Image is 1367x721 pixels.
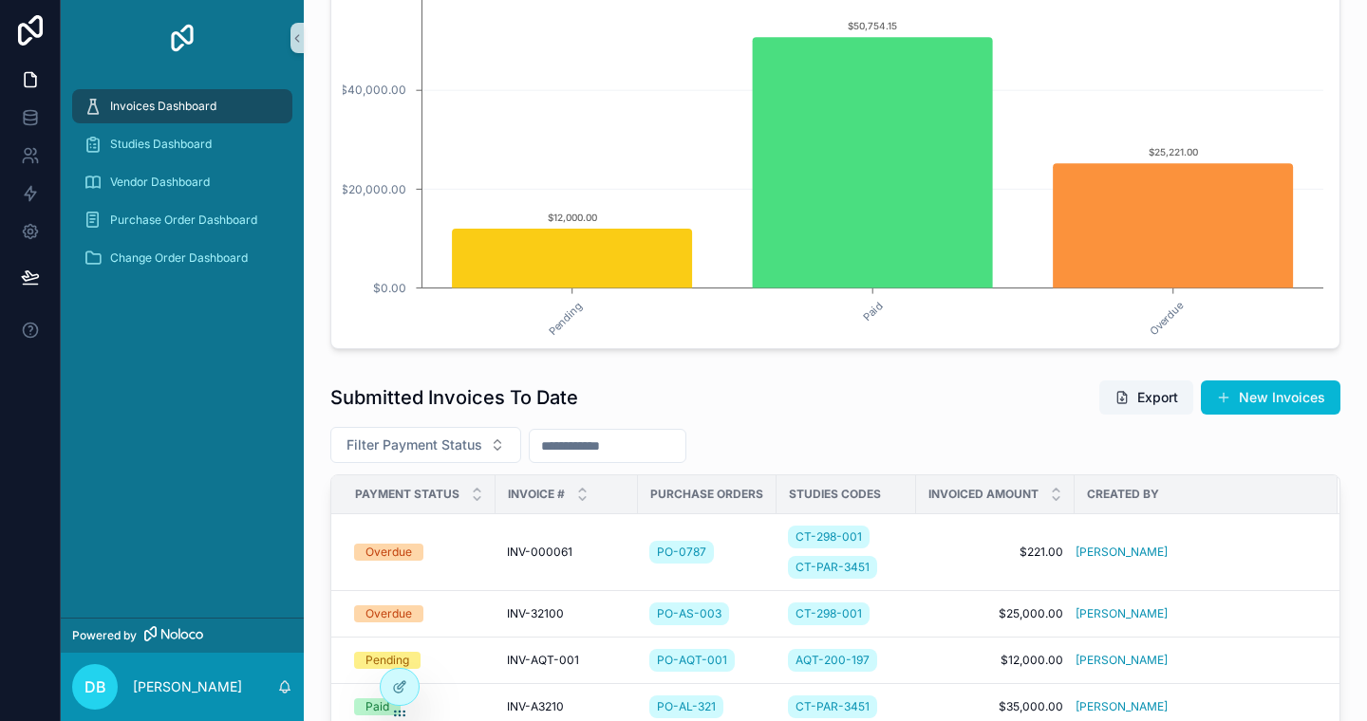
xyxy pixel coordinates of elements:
span: Invoice # [508,487,565,502]
p: [PERSON_NAME] [133,677,242,696]
a: PO-0787 [649,541,714,564]
span: Invoiced Amount [928,487,1039,502]
a: $35,000.00 [927,699,1063,714]
a: Pending [354,652,484,669]
span: Created By [1087,487,1159,502]
a: CT-PAR-3451 [788,556,877,579]
img: App logo [167,23,197,53]
a: INV-000061 [507,545,627,560]
a: PO-AS-003 [649,602,729,625]
div: scrollable content [61,76,304,300]
text: $12,000.00 [548,212,597,223]
a: INV-32100 [507,606,627,621]
a: CT-PAR-3451 [788,695,877,718]
a: Paid [354,698,484,715]
a: $221.00 [927,545,1063,560]
div: Overdue [365,544,412,561]
span: PO-AQT-001 [657,653,727,668]
a: CT-298-001CT-PAR-3451 [788,522,905,582]
span: INV-000061 [507,545,572,560]
text: $25,221.00 [1149,146,1198,157]
a: PO-0787 [649,537,765,567]
a: Vendor Dashboard [72,165,292,199]
a: [PERSON_NAME] [1076,699,1168,714]
span: INV-32100 [507,606,564,621]
span: Vendor Dashboard [110,175,210,190]
text: $50,754.15 [848,20,897,31]
span: DB [84,675,106,698]
a: INV-AQT-001 [507,653,627,668]
span: AQT-200-197 [796,653,870,668]
span: CT-PAR-3451 [796,699,870,714]
div: Paid [365,698,389,715]
a: Purchase Order Dashboard [72,203,292,237]
a: [PERSON_NAME] [1076,653,1315,668]
h1: Submitted Invoices To Date [330,384,578,411]
span: INV-AQT-001 [507,653,579,668]
a: PO-AQT-001 [649,645,765,675]
a: Overdue [354,605,484,622]
a: Invoices Dashboard [72,89,292,123]
text: Overdue [1147,299,1186,338]
tspan: $40,000.00 [340,83,406,97]
a: Studies Dashboard [72,127,292,161]
a: AQT-200-197 [788,649,877,672]
a: $12,000.00 [927,653,1063,668]
button: Export [1099,380,1193,415]
span: CT-298-001 [796,606,862,621]
a: PO-AL-321 [649,695,723,718]
tspan: $0.00 [373,281,406,295]
a: $25,000.00 [927,606,1063,621]
text: Pending [546,299,585,338]
a: [PERSON_NAME] [1076,606,1168,621]
a: Powered by [61,618,304,653]
text: Paid [860,299,885,324]
span: PO-AL-321 [657,699,716,714]
a: CT-298-001 [788,599,905,629]
tspan: $20,000.00 [341,182,406,196]
span: Filter Payment Status [346,435,482,454]
span: PO-AS-003 [657,606,721,621]
span: Purchase Order Dashboard [110,213,257,228]
div: Pending [365,652,409,669]
a: [PERSON_NAME] [1076,545,1315,560]
span: INV-A3210 [507,699,564,714]
span: Studies Codes [789,487,881,502]
a: [PERSON_NAME] [1076,606,1315,621]
span: Invoices Dashboard [110,99,216,114]
span: Powered by [72,628,137,643]
div: Overdue [365,605,412,622]
a: Overdue [354,544,484,561]
button: New Invoices [1201,380,1340,415]
a: CT-298-001 [788,602,870,625]
a: PO-AQT-001 [649,649,735,672]
span: CT-PAR-3451 [796,560,870,575]
span: PO-0787 [657,545,706,560]
span: Change Order Dashboard [110,250,248,266]
a: [PERSON_NAME] [1076,653,1168,668]
a: PO-AS-003 [649,599,765,629]
span: Studies Dashboard [110,137,212,152]
span: Purchase Orders [650,487,763,502]
button: Select Button [330,427,521,463]
a: INV-A3210 [507,699,627,714]
span: Payment Status [355,487,459,502]
a: Change Order Dashboard [72,241,292,275]
a: [PERSON_NAME] [1076,545,1168,560]
a: CT-298-001 [788,526,870,548]
a: AQT-200-197 [788,645,905,675]
span: CT-298-001 [796,529,862,545]
a: [PERSON_NAME] [1076,699,1315,714]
